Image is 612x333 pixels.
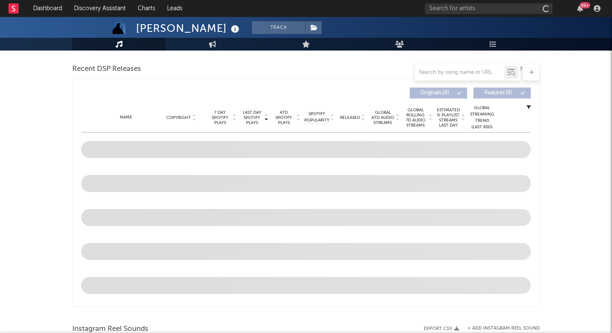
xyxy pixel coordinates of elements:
button: Originals(0) [410,87,467,99]
span: Spotify Popularity [304,111,329,124]
span: ATD Spotify Plays [272,110,295,125]
button: 99+ [577,5,583,12]
span: Last Day Spotify Plays [241,110,263,125]
span: Global Rolling 7D Audio Streams [404,107,427,128]
span: Estimated % Playlist Streams Last Day [436,107,460,128]
span: Originals ( 0 ) [415,90,454,96]
button: Export CSV [424,326,459,331]
span: Features ( 0 ) [479,90,518,96]
div: [PERSON_NAME] [136,21,241,35]
span: Released [340,115,360,120]
span: 7 Day Spotify Plays [209,110,231,125]
input: Search by song name or URL [415,69,504,76]
span: Global ATD Audio Streams [371,110,394,125]
button: Features(0) [473,87,531,99]
span: Copyright [166,115,191,120]
div: + Add Instagram Reel Sound [459,326,540,331]
input: Search for artists [425,3,552,14]
button: + Add Instagram Reel Sound [467,326,540,331]
div: Global Streaming Trend (Last 60D) [469,105,495,130]
div: Name [98,114,154,121]
div: 99 + [580,2,590,8]
button: Track [252,21,305,34]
